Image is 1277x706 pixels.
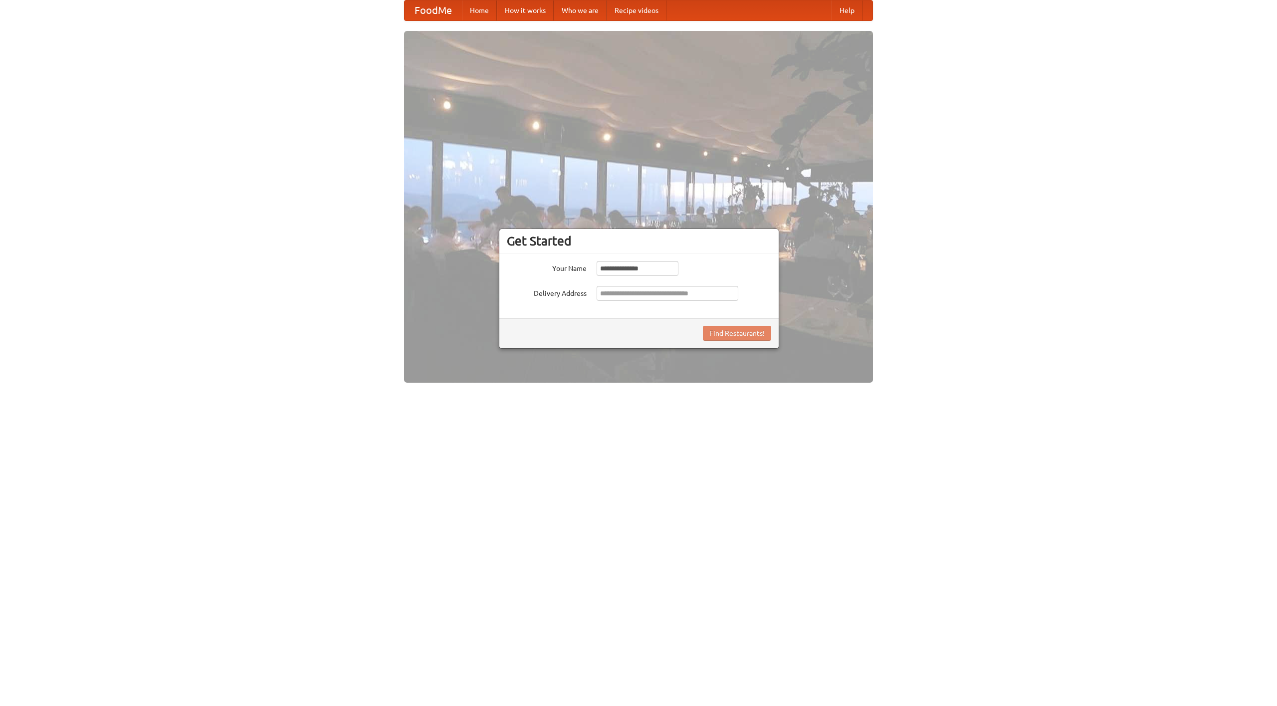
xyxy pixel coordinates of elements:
button: Find Restaurants! [703,326,771,341]
a: Home [462,0,497,20]
a: Recipe videos [607,0,666,20]
h3: Get Started [507,234,771,248]
a: How it works [497,0,554,20]
label: Your Name [507,261,587,273]
label: Delivery Address [507,286,587,298]
a: Help [832,0,862,20]
a: FoodMe [405,0,462,20]
a: Who we are [554,0,607,20]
